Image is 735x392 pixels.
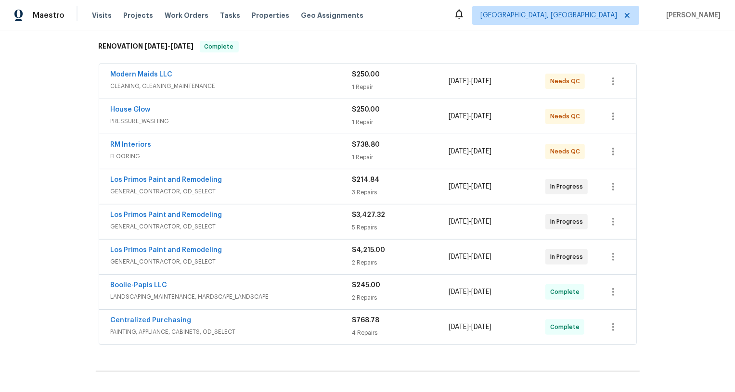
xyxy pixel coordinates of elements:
[550,252,587,262] span: In Progress
[352,141,380,148] span: $738.80
[352,317,380,324] span: $768.78
[111,212,222,218] a: Los Primos Paint and Remodeling
[92,11,112,20] span: Visits
[449,182,491,191] span: -
[449,322,491,332] span: -
[111,81,352,91] span: CLEANING, CLEANING_MAINTENANCE
[111,222,352,231] span: GENERAL_CONTRACTOR, OD_SELECT
[449,76,491,86] span: -
[111,177,222,183] a: Los Primos Paint and Remodeling
[220,12,240,19] span: Tasks
[352,106,380,113] span: $250.00
[471,289,491,295] span: [DATE]
[301,11,363,20] span: Geo Assignments
[252,11,289,20] span: Properties
[449,217,491,227] span: -
[550,322,583,332] span: Complete
[449,183,469,190] span: [DATE]
[352,188,449,197] div: 3 Repairs
[449,148,469,155] span: [DATE]
[352,117,449,127] div: 1 Repair
[96,31,640,62] div: RENOVATION [DATE]-[DATE]Complete
[471,78,491,85] span: [DATE]
[111,71,173,78] a: Modern Maids LLC
[449,113,469,120] span: [DATE]
[449,112,491,121] span: -
[550,217,587,227] span: In Progress
[471,113,491,120] span: [DATE]
[449,287,491,297] span: -
[352,71,380,78] span: $250.00
[111,282,168,289] a: Boolie-Papis LLC
[471,183,491,190] span: [DATE]
[111,247,222,253] a: Los Primos Paint and Remodeling
[550,182,587,191] span: In Progress
[352,282,381,289] span: $245.00
[352,258,449,267] div: 2 Repairs
[123,11,153,20] span: Projects
[201,42,238,51] span: Complete
[111,141,152,148] a: RM Interiors
[352,328,449,338] div: 4 Repairs
[111,257,352,266] span: GENERAL_CONTRACTOR, OD_SELECT
[111,106,151,113] a: House Glow
[471,148,491,155] span: [DATE]
[449,324,469,330] span: [DATE]
[111,327,352,337] span: PAINTING, APPLIANCE, CABINETS, OD_SELECT
[352,293,449,303] div: 2 Repairs
[99,41,194,52] h6: RENOVATION
[550,147,584,156] span: Needs QC
[171,43,194,50] span: [DATE]
[471,253,491,260] span: [DATE]
[550,287,583,297] span: Complete
[550,112,584,121] span: Needs QC
[111,152,352,161] span: FLOORING
[33,11,64,20] span: Maestro
[449,78,469,85] span: [DATE]
[449,252,491,262] span: -
[449,253,469,260] span: [DATE]
[352,223,449,232] div: 5 Repairs
[352,82,449,92] div: 1 Repair
[352,177,380,183] span: $214.84
[352,152,449,162] div: 1 Repair
[111,292,352,302] span: LANDSCAPING_MAINTENANCE, HARDSCAPE_LANDSCAPE
[165,11,208,20] span: Work Orders
[662,11,721,20] span: [PERSON_NAME]
[111,116,352,126] span: PRESSURE_WASHING
[550,76,584,86] span: Needs QC
[145,43,168,50] span: [DATE]
[111,187,352,196] span: GENERAL_CONTRACTOR, OD_SELECT
[480,11,617,20] span: [GEOGRAPHIC_DATA], [GEOGRAPHIC_DATA]
[352,212,386,218] span: $3,427.32
[449,147,491,156] span: -
[145,43,194,50] span: -
[449,289,469,295] span: [DATE]
[111,317,192,324] a: Centralized Purchasing
[471,218,491,225] span: [DATE]
[352,247,386,253] span: $4,215.00
[471,324,491,330] span: [DATE]
[449,218,469,225] span: [DATE]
